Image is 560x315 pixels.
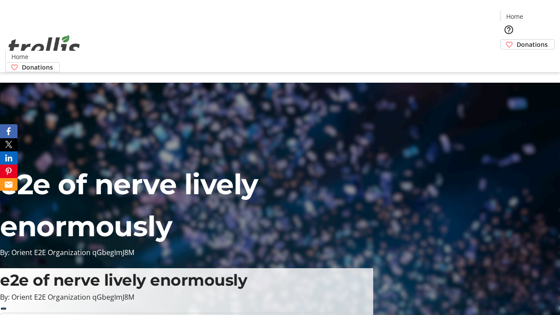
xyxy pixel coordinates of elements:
[11,52,28,61] span: Home
[506,12,523,21] span: Home
[5,62,60,72] a: Donations
[517,40,548,49] span: Donations
[22,63,53,72] span: Donations
[500,12,528,21] a: Home
[6,52,34,61] a: Home
[5,25,83,69] img: Orient E2E Organization qGbegImJ8M's Logo
[500,39,555,49] a: Donations
[500,49,518,67] button: Cart
[500,21,518,38] button: Help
